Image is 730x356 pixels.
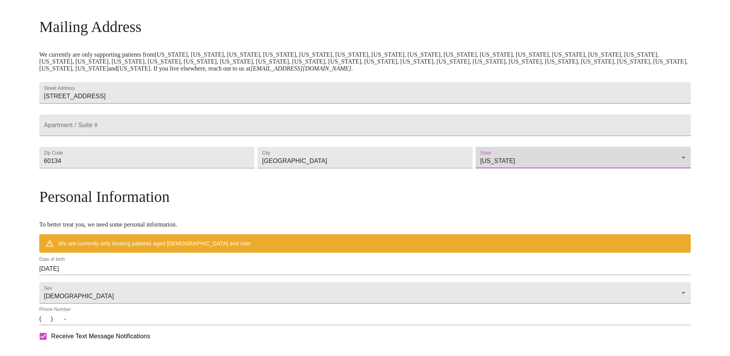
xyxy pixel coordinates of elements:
p: To better treat you, we need some personal information. [39,221,691,228]
p: We currently are only supporting patients from [US_STATE], [US_STATE], [US_STATE], [US_STATE], [U... [39,51,691,72]
span: Receive Text Message Notifications [51,332,150,341]
h3: Personal Information [39,188,691,206]
div: [DEMOGRAPHIC_DATA] [39,282,691,304]
div: We are currently only treating patients aged [DEMOGRAPHIC_DATA] and over [58,237,251,250]
label: Date of birth [39,257,65,262]
div: [US_STATE] [476,147,691,168]
em: [EMAIL_ADDRESS][DOMAIN_NAME] [251,65,351,72]
h3: Mailing Address [39,18,691,36]
label: Phone Number [39,307,71,312]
